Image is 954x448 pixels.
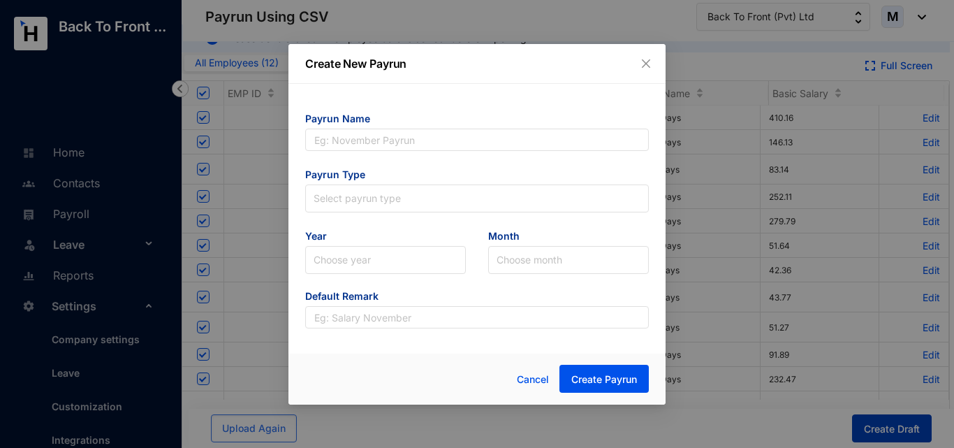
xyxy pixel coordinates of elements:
[638,56,654,71] button: Close
[305,289,649,306] span: Default Remark
[305,112,649,129] span: Payrun Name
[517,372,549,387] span: Cancel
[305,55,649,72] p: Create New Payrun
[305,306,649,328] input: Eg: Salary November
[640,58,652,69] span: close
[559,365,649,393] button: Create Payrun
[571,373,637,386] span: Create Payrun
[305,129,649,151] input: Eg: November Payrun
[305,229,466,246] span: Year
[305,168,649,185] span: Payrun Type
[488,229,649,246] span: Month
[506,366,559,393] button: Cancel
